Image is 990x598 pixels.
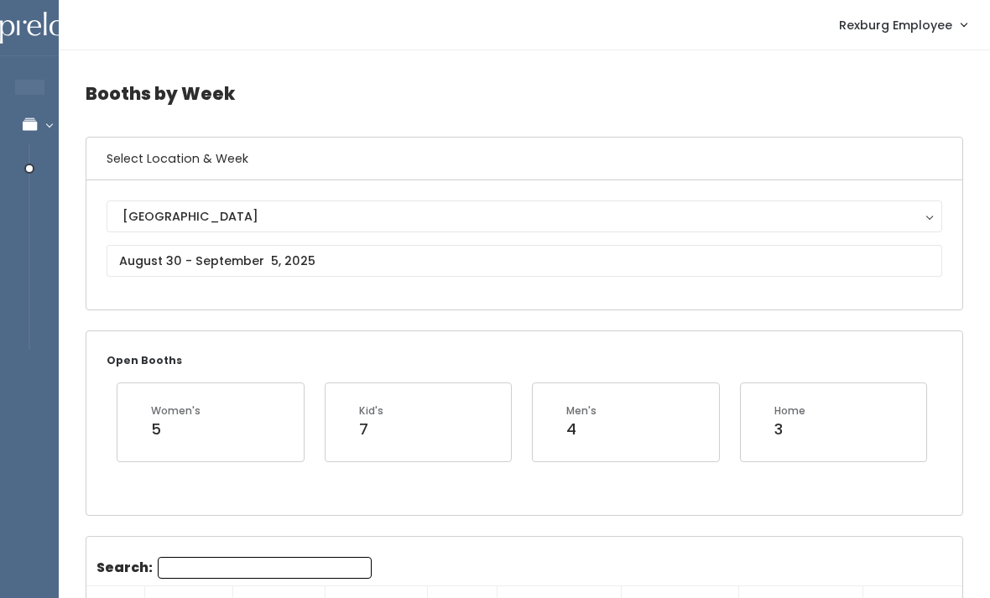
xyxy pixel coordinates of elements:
div: 4 [566,419,597,440]
div: [GEOGRAPHIC_DATA] [122,207,926,226]
label: Search: [96,557,372,579]
div: Women's [151,403,201,419]
small: Open Booths [107,353,182,367]
div: 7 [359,419,383,440]
div: 3 [774,419,805,440]
h6: Select Location & Week [86,138,962,180]
input: August 30 - September 5, 2025 [107,245,942,277]
div: Home [774,403,805,419]
div: Men's [566,403,597,419]
div: Kid's [359,403,383,419]
input: Search: [158,557,372,579]
button: [GEOGRAPHIC_DATA] [107,200,942,232]
div: 5 [151,419,201,440]
h4: Booths by Week [86,70,963,117]
span: Rexburg Employee [839,16,952,34]
a: Rexburg Employee [822,7,983,43]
